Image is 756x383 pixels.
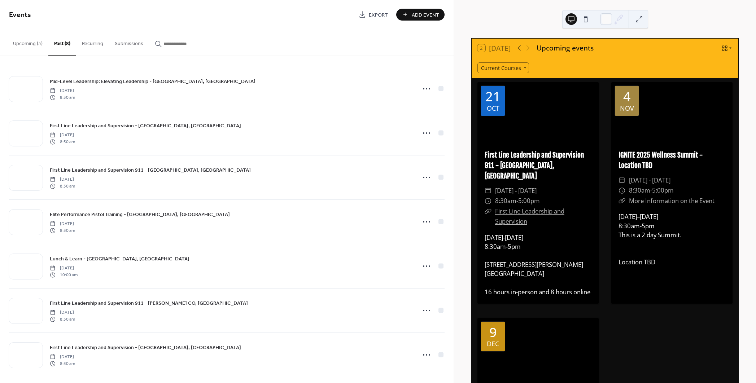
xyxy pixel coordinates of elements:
span: First Line Leadership and Supervision 911 - [GEOGRAPHIC_DATA], [GEOGRAPHIC_DATA] [50,167,251,174]
span: First Line Leadership and Supervision 911 - [PERSON_NAME] CO, [GEOGRAPHIC_DATA] [50,300,248,307]
span: [DATE] [50,354,75,360]
span: 5:00pm [518,196,540,206]
button: Recurring [76,29,109,55]
span: 8:30 am [50,94,75,101]
span: 8:30am [495,196,516,206]
span: - [516,196,518,206]
span: Events [9,8,31,22]
a: More Information on the Event [629,197,715,205]
a: First Line Leadership and Supervision - [GEOGRAPHIC_DATA], [GEOGRAPHIC_DATA] [50,122,241,130]
span: Elite Performance Pistol Training - [GEOGRAPHIC_DATA], [GEOGRAPHIC_DATA] [50,211,230,219]
a: Export [353,9,393,21]
div: ​ [619,175,625,186]
a: Lunch & Learn - [GEOGRAPHIC_DATA], [GEOGRAPHIC_DATA] [50,255,189,263]
span: [DATE] [50,132,75,138]
span: 8:30 am [50,183,75,189]
div: [DATE]–[DATE] 8:30am-5pm This is a 2 day Summit. Location TBD [611,212,733,267]
span: 8:30 am [50,227,75,234]
span: 8:30am [629,185,650,196]
span: Export [369,11,388,19]
span: [DATE] [50,88,75,94]
button: Add Event [396,9,445,21]
a: First Line Leadership and Supervision [495,207,564,226]
span: Add Event [412,11,439,19]
button: Upcoming (3) [7,29,48,55]
span: [DATE] - [DATE] [629,175,670,186]
span: [DATE] - [DATE] [495,186,537,196]
span: 5:00pm [652,185,674,196]
span: Mid-Level Leadership: Elevating Leadership - [GEOGRAPHIC_DATA], [GEOGRAPHIC_DATA] [50,78,255,85]
span: First Line Leadership and Supervision - [GEOGRAPHIC_DATA], [GEOGRAPHIC_DATA] [50,344,241,352]
a: Elite Performance Pistol Training - [GEOGRAPHIC_DATA], [GEOGRAPHIC_DATA] [50,210,230,219]
div: 21 [485,90,501,103]
span: - [650,185,652,196]
button: Submissions [109,29,149,55]
span: [DATE] [50,309,75,316]
span: 8:30 am [50,360,75,367]
div: ​ [485,186,491,196]
div: Oct [487,105,499,111]
div: ​ [619,196,625,206]
span: [DATE] [50,221,75,227]
span: 10:00 am [50,272,78,278]
a: First Line Leadership and Supervision 911 - [GEOGRAPHIC_DATA], [GEOGRAPHIC_DATA] [485,151,584,180]
a: Mid-Level Leadership: Elevating Leadership - [GEOGRAPHIC_DATA], [GEOGRAPHIC_DATA] [50,77,255,85]
a: First Line Leadership and Supervision - [GEOGRAPHIC_DATA], [GEOGRAPHIC_DATA] [50,343,241,352]
div: Upcoming events [537,43,594,53]
span: 8:30 am [50,138,75,145]
div: Dec [487,341,499,347]
div: 4 [623,90,631,103]
div: 9 [489,326,497,339]
button: Past (8) [48,29,76,56]
a: IGNITE 2025 Wellness Summit - Location TBD [619,151,703,170]
span: [DATE] [50,265,78,272]
div: ​ [485,206,491,217]
a: First Line Leadership and Supervision 911 - [PERSON_NAME] CO, [GEOGRAPHIC_DATA] [50,299,248,307]
div: ​ [485,196,491,206]
a: First Line Leadership and Supervision 911 - [GEOGRAPHIC_DATA], [GEOGRAPHIC_DATA] [50,166,251,174]
div: Nov [620,105,634,111]
div: [DATE]-[DATE] 8:30am-5pm [STREET_ADDRESS][PERSON_NAME] [GEOGRAPHIC_DATA] 16 hours in-person and 8... [477,233,599,296]
div: ​ [619,185,625,196]
span: [DATE] [50,176,75,183]
span: 8:30 am [50,316,75,322]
